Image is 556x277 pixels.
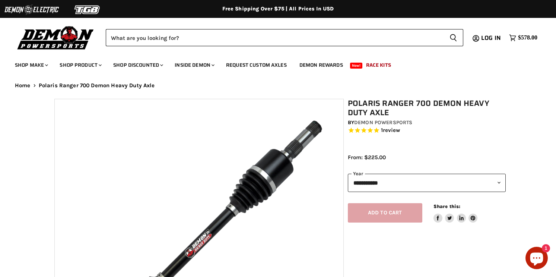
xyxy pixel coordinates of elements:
[106,29,463,46] form: Product
[15,82,31,89] a: Home
[354,119,412,126] a: Demon Powersports
[348,174,506,192] select: year
[39,82,155,89] span: Polaris Ranger 700 Demon Heavy Duty Axle
[294,57,349,73] a: Demon Rewards
[523,247,550,271] inbox-online-store-chat: Shopify online store chat
[518,34,537,41] span: $578.00
[4,3,60,17] img: Demon Electric Logo 2
[444,29,463,46] button: Search
[9,54,536,73] ul: Main menu
[169,57,219,73] a: Inside Demon
[9,57,53,73] a: Shop Make
[348,154,386,161] span: From: $225.00
[433,204,460,209] span: Share this:
[220,57,292,73] a: Request Custom Axles
[383,127,400,134] span: review
[348,127,506,135] span: Rated 5.0 out of 5 stars 1 reviews
[433,203,478,223] aside: Share this:
[505,32,541,43] a: $578.00
[60,3,115,17] img: TGB Logo 2
[481,33,501,43] span: Log in
[348,99,506,117] h1: Polaris Ranger 700 Demon Heavy Duty Axle
[15,24,96,51] img: Demon Powersports
[350,63,363,69] span: New!
[381,127,400,134] span: 1 reviews
[108,57,168,73] a: Shop Discounted
[348,119,506,127] div: by
[106,29,444,46] input: Search
[360,57,397,73] a: Race Kits
[54,57,106,73] a: Shop Product
[478,35,505,41] a: Log in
